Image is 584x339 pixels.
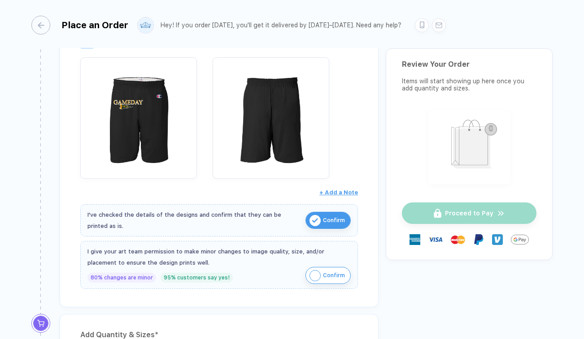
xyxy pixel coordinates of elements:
span: Confirm [323,213,345,227]
div: I've checked the details of the designs and confirm that they can be printed as is. [87,209,301,232]
span: + Add a Note [319,189,358,196]
img: 2420fe92-fe01-465e-b25b-5b0fbbf7cc72_nt_front_1758038294255.jpg [85,62,192,169]
img: visa [428,232,443,247]
button: iconConfirm [305,212,351,229]
div: Items will start showing up here once you add quantity and sizes. [402,77,536,92]
img: shopping_bag.png [432,114,506,179]
div: Place an Order [61,20,128,30]
button: + Add a Note [319,185,358,200]
div: I give your art team permission to make minor changes to image quality, size, and/or placement to... [87,246,351,268]
img: icon [309,215,321,226]
img: 2420fe92-fe01-465e-b25b-5b0fbbf7cc72_nt_back_1758038294259.jpg [217,62,325,169]
img: icon [309,270,321,281]
div: 80% changes are minor [87,273,156,283]
img: Google Pay [511,231,529,249]
div: Review Your Order [402,60,536,69]
div: 95% customers say yes! [161,273,233,283]
img: master-card [451,232,465,247]
img: user profile [138,17,153,33]
span: Confirm [323,268,345,283]
img: Venmo [492,234,503,245]
button: iconConfirm [305,267,351,284]
img: express [410,234,420,245]
div: Hey! If you order [DATE], you'll get it delivered by [DATE]–[DATE]. Need any help? [161,21,401,29]
img: Paypal [473,234,484,245]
